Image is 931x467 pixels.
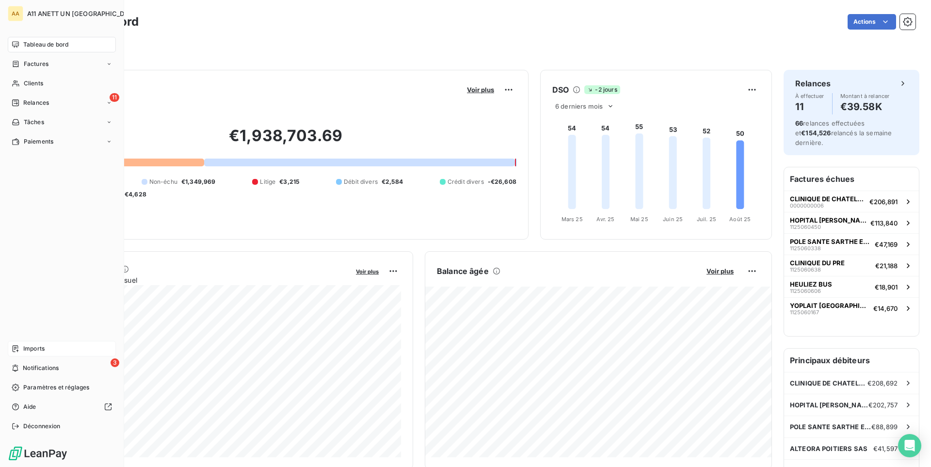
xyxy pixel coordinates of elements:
span: €208,692 [867,379,898,387]
span: HOPITAL [PERSON_NAME] L'ABBESSE [790,401,868,409]
span: Clients [24,79,43,88]
span: Factures [24,60,48,68]
span: Paiements [24,137,53,146]
span: relances effectuées et relancés la semaine dernière. [795,119,892,146]
span: Tâches [24,118,44,127]
a: Tâches [8,114,116,130]
button: Voir plus [704,267,737,275]
span: 0000000006 [790,203,824,209]
span: €202,757 [868,401,898,409]
a: Imports [8,341,116,356]
tspan: Mars 25 [562,216,583,223]
span: POLE SANTE SARTHE ET [GEOGRAPHIC_DATA] [790,423,871,431]
a: Clients [8,76,116,91]
span: 1125060638 [790,267,821,273]
span: €2,584 [382,177,403,186]
h2: €1,938,703.69 [55,126,516,155]
span: -€26,608 [488,177,516,186]
tspan: Avr. 25 [596,216,614,223]
span: €154,526 [801,129,831,137]
span: €113,840 [870,219,898,227]
span: Non-échu [149,177,177,186]
tspan: Juin 25 [663,216,683,223]
button: POLE SANTE SARTHE ET [GEOGRAPHIC_DATA]1125060338€47,169 [784,233,919,255]
span: HOPITAL [PERSON_NAME] L'ABBESSE [790,216,867,224]
a: Paramètres et réglages [8,380,116,395]
span: A11 ANETT UN [GEOGRAPHIC_DATA] [27,10,139,17]
a: Tableau de bord [8,37,116,52]
tspan: Juil. 25 [697,216,716,223]
button: CLINIQUE DU PRE1125060638€21,188 [784,255,919,276]
span: Notifications [23,364,59,372]
span: 1125060606 [790,288,821,294]
span: €3,215 [279,177,299,186]
button: Voir plus [353,267,382,275]
span: 1125060167 [790,309,819,315]
h6: Factures échues [784,167,919,191]
span: À effectuer [795,93,824,99]
span: 3 [111,358,119,367]
button: Actions [848,14,896,30]
button: HOPITAL [PERSON_NAME] L'ABBESSE1125060450€113,840 [784,212,919,233]
button: YOPLAIT [GEOGRAPHIC_DATA]1125060167€14,670 [784,297,919,319]
span: Litige [260,177,275,186]
span: €41,597 [873,445,898,452]
button: CLINIQUE DE CHATELLERAULT0000000006€206,891 [784,191,919,212]
button: Voir plus [464,85,497,94]
span: 6 derniers mois [555,102,603,110]
span: €88,899 [871,423,898,431]
span: €21,188 [875,262,898,270]
span: 66 [795,119,803,127]
span: Crédit divers [448,177,484,186]
h6: DSO [552,84,569,96]
span: Débit divers [344,177,378,186]
span: CLINIQUE DE CHATELLERAULT [790,195,866,203]
a: 11Relances [8,95,116,111]
span: 1125060450 [790,224,821,230]
span: CLINIQUE DE CHATELLERAULT [790,379,867,387]
span: 1125060338 [790,245,821,251]
span: €18,901 [875,283,898,291]
tspan: Mai 25 [630,216,648,223]
h4: €39.58K [840,99,890,114]
div: Open Intercom Messenger [898,434,921,457]
tspan: Août 25 [729,216,751,223]
span: €47,169 [875,241,898,248]
span: Paramètres et réglages [23,383,89,392]
span: Voir plus [356,268,379,275]
span: 11 [110,93,119,102]
h6: Principaux débiteurs [784,349,919,372]
span: Chiffre d'affaires mensuel [55,275,349,285]
span: Aide [23,403,36,411]
span: €1,349,969 [181,177,216,186]
span: Imports [23,344,45,353]
a: Factures [8,56,116,72]
span: Relances [23,98,49,107]
span: Voir plus [706,267,734,275]
span: €206,891 [869,198,898,206]
div: AA [8,6,23,21]
span: YOPLAIT [GEOGRAPHIC_DATA] [790,302,869,309]
span: POLE SANTE SARTHE ET [GEOGRAPHIC_DATA] [790,238,871,245]
span: Montant à relancer [840,93,890,99]
a: Paiements [8,134,116,149]
button: HEULIEZ BUS1125060606€18,901 [784,276,919,297]
h6: Balance âgée [437,265,489,277]
span: €14,670 [873,305,898,312]
span: ALTEORA POITIERS SAS [790,445,867,452]
span: -€4,628 [122,190,146,199]
span: Voir plus [467,86,494,94]
img: Logo LeanPay [8,446,68,461]
h6: Relances [795,78,831,89]
h4: 11 [795,99,824,114]
span: Déconnexion [23,422,61,431]
a: Aide [8,399,116,415]
span: -2 jours [584,85,620,94]
span: HEULIEZ BUS [790,280,832,288]
span: Tableau de bord [23,40,68,49]
span: CLINIQUE DU PRE [790,259,845,267]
